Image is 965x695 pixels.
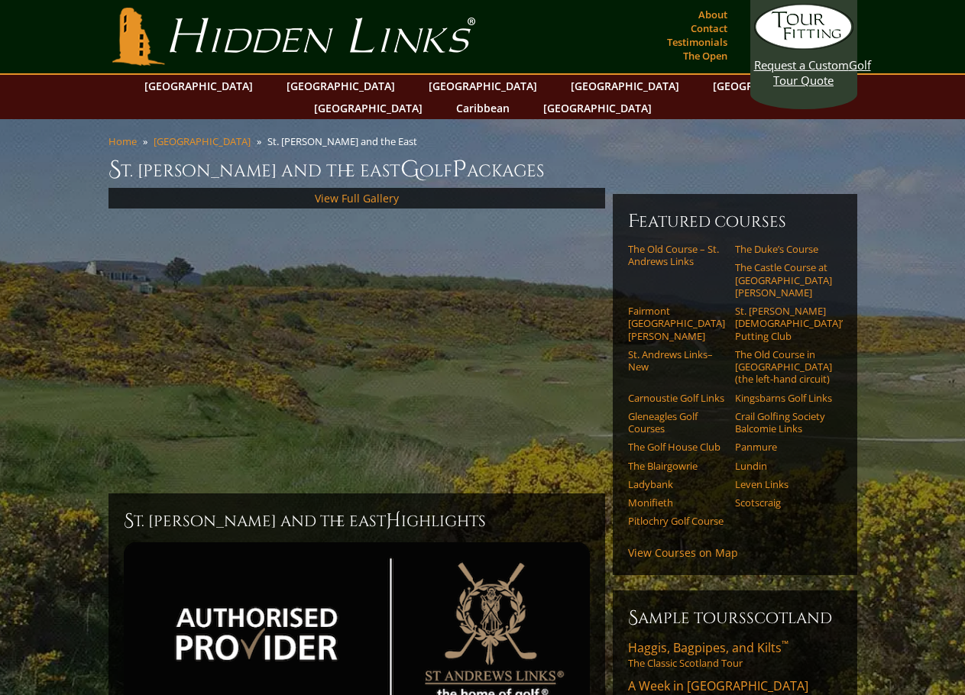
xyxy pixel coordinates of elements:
a: Scotscraig [735,496,832,509]
h6: Sample ToursScotland [628,606,842,630]
h6: Featured Courses [628,209,842,234]
span: Request a Custom [754,57,849,73]
a: Fairmont [GEOGRAPHIC_DATA][PERSON_NAME] [628,305,725,342]
a: [GEOGRAPHIC_DATA] [421,75,545,97]
span: G [400,154,419,185]
a: St. [PERSON_NAME] [DEMOGRAPHIC_DATA]’ Putting Club [735,305,832,342]
span: H [386,509,401,533]
a: Caribbean [448,97,517,119]
h2: St. [PERSON_NAME] and the East ighlights [124,509,590,533]
a: Lundin [735,460,832,472]
span: P [452,154,467,185]
a: Carnoustie Golf Links [628,392,725,404]
span: Haggis, Bagpipes, and Kilts [628,639,789,656]
a: [GEOGRAPHIC_DATA] [536,97,659,119]
a: About [695,4,731,25]
a: St. Andrews Links–New [628,348,725,373]
a: Testimonials [663,31,731,53]
a: Monifieth [628,496,725,509]
a: The Duke’s Course [735,243,832,255]
li: St. [PERSON_NAME] and the East [267,134,423,148]
a: Kingsbarns Golf Links [735,392,832,404]
a: [GEOGRAPHIC_DATA] [279,75,403,97]
a: Home [108,134,137,148]
a: [GEOGRAPHIC_DATA] [306,97,430,119]
a: Panmure [735,441,832,453]
a: Contact [687,18,731,39]
a: Request a CustomGolf Tour Quote [754,4,853,88]
a: The Old Course – St. Andrews Links [628,243,725,268]
a: Leven Links [735,478,832,490]
a: Crail Golfing Society Balcomie Links [735,410,832,435]
a: [GEOGRAPHIC_DATA] [137,75,261,97]
a: [GEOGRAPHIC_DATA] [705,75,829,97]
h1: St. [PERSON_NAME] and the East olf ackages [108,154,857,185]
a: Haggis, Bagpipes, and Kilts™The Classic Scotland Tour [628,639,842,670]
a: View Full Gallery [315,191,399,205]
a: The Old Course in [GEOGRAPHIC_DATA] (the left-hand circuit) [735,348,832,386]
a: The Golf House Club [628,441,725,453]
a: [GEOGRAPHIC_DATA] [563,75,687,97]
a: The Open [679,45,731,66]
a: Pitlochry Golf Course [628,515,725,527]
a: The Blairgowrie [628,460,725,472]
sup: ™ [782,638,789,651]
a: Gleneagles Golf Courses [628,410,725,435]
a: [GEOGRAPHIC_DATA] [154,134,251,148]
a: The Castle Course at [GEOGRAPHIC_DATA][PERSON_NAME] [735,261,832,299]
a: View Courses on Map [628,545,738,560]
a: Ladybank [628,478,725,490]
